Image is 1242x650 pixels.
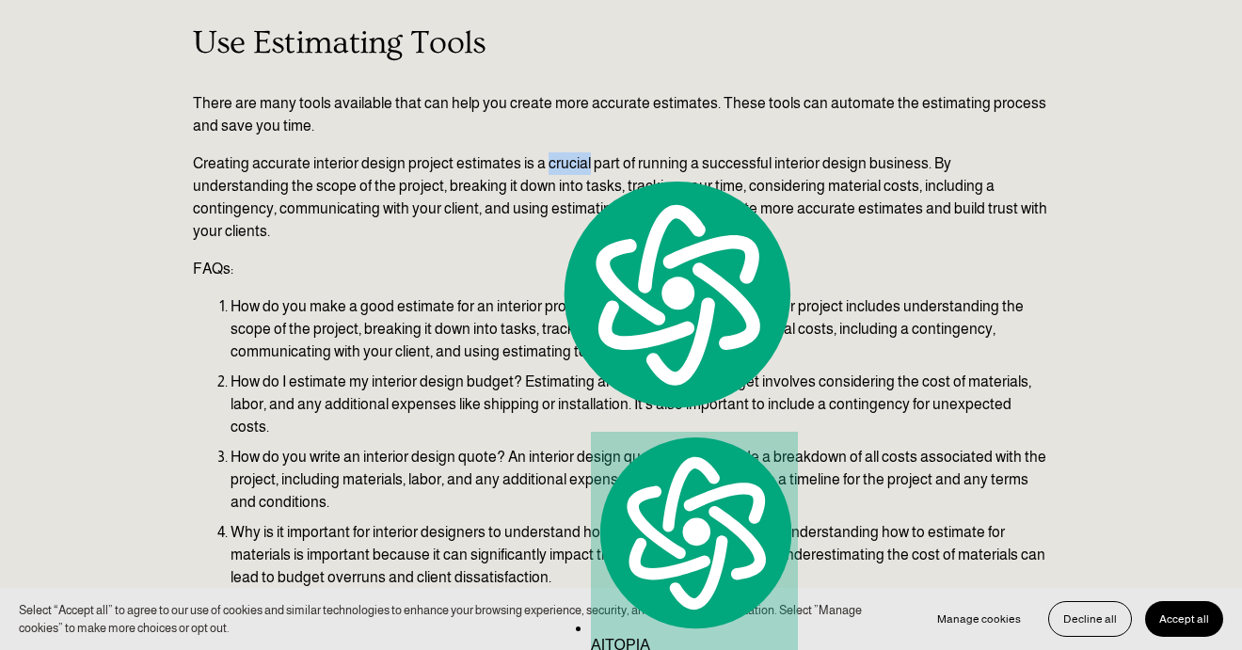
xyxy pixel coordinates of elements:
[591,432,798,633] img: logo.svg
[231,371,1050,438] p: How do I estimate my interior design budget? Estimating an interior design budget involves consid...
[193,258,1050,280] p: FAQs:
[937,612,1021,626] span: Manage cookies
[1145,601,1223,637] button: Accept all
[193,152,1050,243] p: Creating accurate interior design project estimates is a crucial part of running a successful int...
[19,601,904,638] p: Select “Accept all” to agree to our use of cookies and similar technologies to enhance your brows...
[193,24,1050,62] h3: Use Estimating Tools
[553,175,798,413] img: logo.svg
[1159,612,1209,626] span: Accept all
[231,295,1050,363] p: How do you make a good estimate for an interior project? A good estimate for an interior project ...
[1063,612,1117,626] span: Decline all
[231,521,1050,589] p: Why is it important for interior designers to understand how to estimate for materials? Understan...
[231,446,1050,514] p: How do you write an interior design quote? An interior design quote should include a breakdown of...
[193,92,1050,137] p: There are many tools available that can help you create more accurate estimates. These tools can ...
[923,601,1035,637] button: Manage cookies
[1048,601,1132,637] button: Decline all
